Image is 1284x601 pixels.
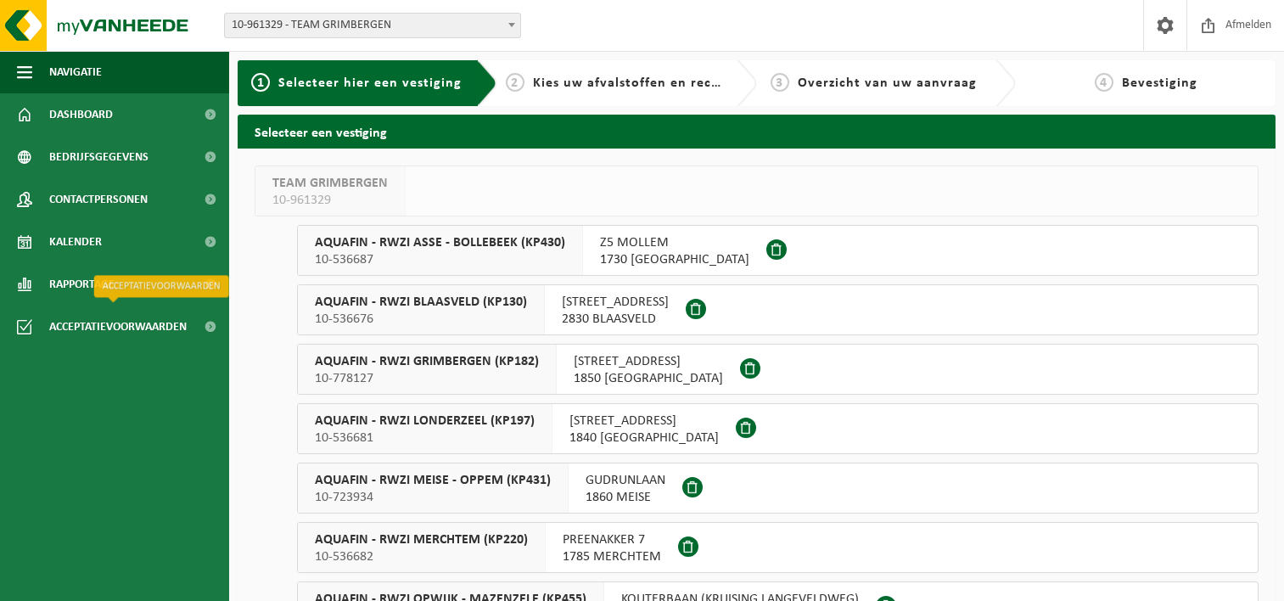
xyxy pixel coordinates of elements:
[297,403,1259,454] button: AQUAFIN - RWZI LONDERZEEL (KP197) 10-536681 [STREET_ADDRESS]1840 [GEOGRAPHIC_DATA]
[49,51,102,93] span: Navigatie
[251,73,270,92] span: 1
[315,531,528,548] span: AQUAFIN - RWZI MERCHTEM (KP220)
[297,344,1259,395] button: AQUAFIN - RWZI GRIMBERGEN (KP182) 10-778127 [STREET_ADDRESS]1850 [GEOGRAPHIC_DATA]
[272,192,388,209] span: 10-961329
[569,430,719,447] span: 1840 [GEOGRAPHIC_DATA]
[315,413,535,430] span: AQUAFIN - RWZI LONDERZEEL (KP197)
[600,234,749,251] span: Z5 MOLLEM
[533,76,766,90] span: Kies uw afvalstoffen en recipiënten
[574,370,723,387] span: 1850 [GEOGRAPHIC_DATA]
[315,430,535,447] span: 10-536681
[315,370,539,387] span: 10-778127
[272,175,388,192] span: TEAM GRIMBERGEN
[586,472,665,489] span: GUDRUNLAAN
[506,73,524,92] span: 2
[1095,73,1113,92] span: 4
[238,115,1276,148] h2: Selecteer een vestiging
[569,413,719,430] span: [STREET_ADDRESS]
[562,311,669,328] span: 2830 BLAASVELD
[315,353,539,370] span: AQUAFIN - RWZI GRIMBERGEN (KP182)
[224,13,521,38] span: 10-961329 - TEAM GRIMBERGEN
[49,178,148,221] span: Contactpersonen
[562,294,669,311] span: [STREET_ADDRESS]
[563,548,661,565] span: 1785 MERCHTEM
[315,548,528,565] span: 10-536682
[574,353,723,370] span: [STREET_ADDRESS]
[297,522,1259,573] button: AQUAFIN - RWZI MERCHTEM (KP220) 10-536682 PREENAKKER 71785 MERCHTEM
[315,472,551,489] span: AQUAFIN - RWZI MEISE - OPPEM (KP431)
[315,294,527,311] span: AQUAFIN - RWZI BLAASVELD (KP130)
[297,284,1259,335] button: AQUAFIN - RWZI BLAASVELD (KP130) 10-536676 [STREET_ADDRESS]2830 BLAASVELD
[297,463,1259,514] button: AQUAFIN - RWZI MEISE - OPPEM (KP431) 10-723934 GUDRUNLAAN1860 MEISE
[315,489,551,506] span: 10-723934
[49,221,102,263] span: Kalender
[49,93,113,136] span: Dashboard
[771,73,789,92] span: 3
[586,489,665,506] span: 1860 MEISE
[49,306,187,348] span: Acceptatievoorwaarden
[278,76,462,90] span: Selecteer hier een vestiging
[49,263,115,306] span: Rapportage
[563,531,661,548] span: PREENAKKER 7
[1122,76,1197,90] span: Bevestiging
[225,14,520,37] span: 10-961329 - TEAM GRIMBERGEN
[798,76,977,90] span: Overzicht van uw aanvraag
[297,225,1259,276] button: AQUAFIN - RWZI ASSE - BOLLEBEEK (KP430) 10-536687 Z5 MOLLEM1730 [GEOGRAPHIC_DATA]
[315,251,565,268] span: 10-536687
[315,311,527,328] span: 10-536676
[315,234,565,251] span: AQUAFIN - RWZI ASSE - BOLLEBEEK (KP430)
[49,136,149,178] span: Bedrijfsgegevens
[600,251,749,268] span: 1730 [GEOGRAPHIC_DATA]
